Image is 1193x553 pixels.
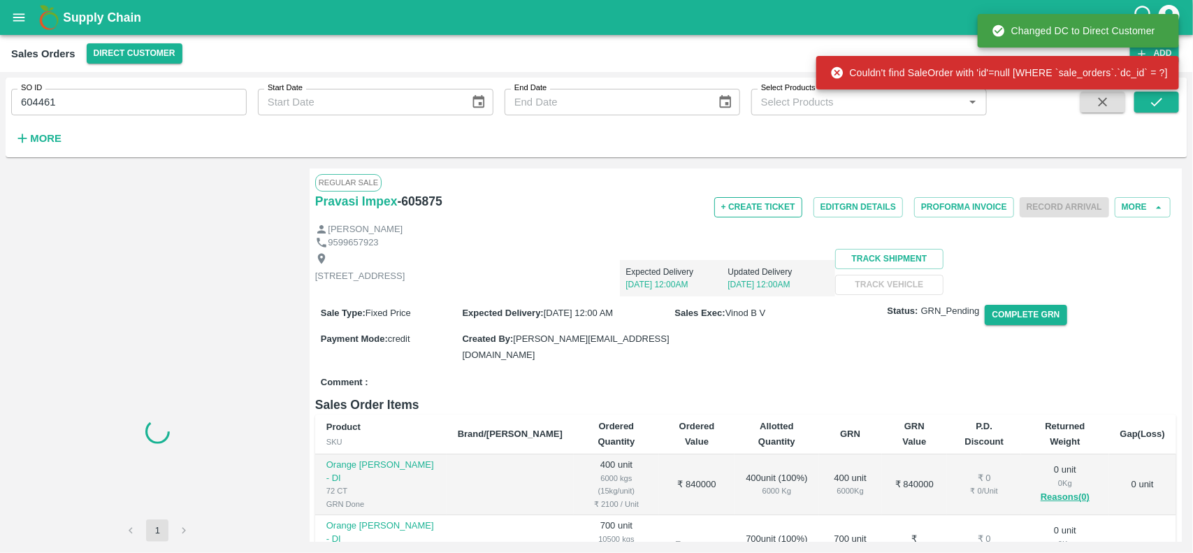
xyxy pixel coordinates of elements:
label: Sales Exec : [675,308,725,318]
div: 72 CT [326,484,435,497]
span: Fixed Price [366,308,411,318]
span: GRN_Pending [921,305,980,318]
b: Supply Chain [63,10,141,24]
img: logo [35,3,63,31]
label: Start Date [268,82,303,94]
span: [DATE] 12:00 AM [544,308,613,318]
a: Pravasi Impex [315,192,398,211]
label: Select Products [761,82,816,94]
h6: Sales Order Items [315,395,1176,415]
div: customer-support [1132,5,1157,30]
button: Track Shipment [835,249,943,269]
button: Open [964,93,982,111]
input: Select Products [755,93,960,111]
button: Select DC [87,43,182,64]
input: Start Date [258,89,460,115]
label: Status: [888,305,918,318]
div: 0 unit [1032,464,1097,505]
td: 400 unit [574,454,659,515]
span: [PERSON_NAME][EMAIL_ADDRESS][DOMAIN_NAME] [462,333,669,359]
span: Regular Sale [315,174,382,191]
p: [PERSON_NAME] [328,223,403,236]
button: Proforma Invoice [914,197,1014,217]
td: ₹ 840000 [882,454,947,515]
div: 400 unit [830,472,871,498]
div: ₹ 0 / Unit [958,484,1010,497]
label: SO ID [21,82,42,94]
a: Supply Chain [63,8,1132,27]
button: Complete GRN [985,305,1067,325]
button: + Create Ticket [714,197,802,217]
div: 0 Kg [1032,477,1097,489]
p: Expected Delivery [626,266,728,278]
button: open drawer [3,1,35,34]
div: account of current user [1157,3,1182,32]
label: Comment : [321,376,368,389]
b: Gap(Loss) [1120,429,1165,439]
label: Expected Delivery : [462,308,543,318]
nav: pagination navigation [117,519,197,542]
button: Choose date [712,89,739,115]
b: P.D. Discount [965,421,1004,447]
b: Returned Weight [1046,421,1085,447]
div: 6000 Kg [746,484,807,497]
button: More [1115,197,1171,217]
p: [DATE] 12:00AM [626,278,728,291]
p: Orange [PERSON_NAME] - DI [326,519,435,545]
div: 6000 Kg [830,484,871,497]
b: Ordered Quantity [598,421,635,447]
div: ₹ 2100 / Unit [585,498,648,510]
p: Orange [PERSON_NAME] - DI [326,459,435,484]
span: Vinod B V [725,308,766,318]
div: ₹ 0 [958,533,1010,546]
div: SKU [326,436,435,448]
div: Couldn't find SaleOrder with 'id'=null [WHERE `sale_orders`.`dc_id` = ?] [830,60,1168,85]
button: More [11,127,65,150]
div: GRN Done [326,498,435,510]
div: 6000 kgs (15kg/unit) [585,472,648,498]
label: End Date [514,82,547,94]
div: ₹ 0 [958,472,1010,485]
strong: More [30,133,62,144]
label: Payment Mode : [321,333,388,344]
input: End Date [505,89,707,115]
b: Ordered Value [679,421,715,447]
h6: - 605875 [397,192,442,211]
input: Enter SO ID [11,89,247,115]
span: credit [388,333,410,344]
b: GRN Value [902,421,926,447]
div: 0 Kg [1032,538,1097,550]
div: 400 unit ( 100 %) [746,472,807,498]
p: Updated Delivery [728,266,830,278]
b: GRN [840,429,860,439]
b: Product [326,422,361,432]
button: EditGRN Details [814,197,903,217]
td: 0 unit [1109,454,1176,515]
span: Please dispatch the trip before ending [1020,201,1109,212]
button: Reasons(0) [1032,489,1097,505]
div: Changed DC to Direct Customer [992,18,1155,43]
label: Created By : [462,333,513,344]
button: Choose date [465,89,492,115]
label: Sale Type : [321,308,366,318]
p: [STREET_ADDRESS] [315,270,405,283]
b: Allotted Quantity [758,421,795,447]
button: page 1 [146,519,168,542]
b: Brand/[PERSON_NAME] [458,429,563,439]
div: Sales Orders [11,45,75,63]
td: ₹ 840000 [659,454,735,515]
p: 9599657923 [328,236,378,250]
p: [DATE] 12:00AM [728,278,830,291]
